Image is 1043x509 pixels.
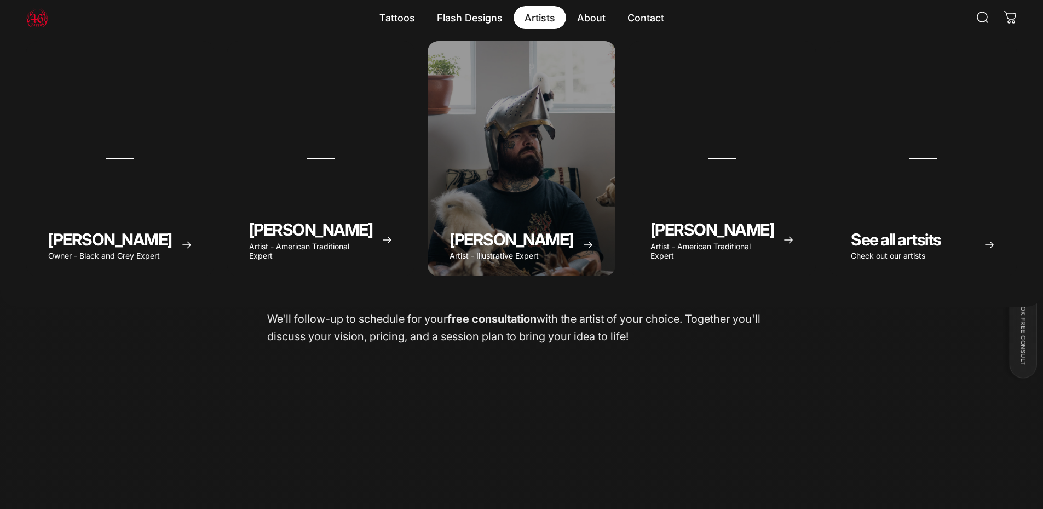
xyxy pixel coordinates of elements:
[450,230,573,249] span: [PERSON_NAME]
[650,242,775,261] p: Artist - American Traditional Expert
[249,220,373,239] span: [PERSON_NAME]
[48,230,172,249] span: [PERSON_NAME]
[650,220,774,239] span: [PERSON_NAME]
[629,41,816,276] a: Emily Forte
[48,251,172,261] p: Owner - Black and Grey Expert
[227,41,415,276] a: Spencer Skalko
[829,41,1017,276] a: See all artsits
[26,41,214,276] a: Geoffrey Wong
[428,41,615,276] a: Taivas Jättiläinen
[851,230,941,249] span: See all artsits
[998,5,1022,30] a: 0 items
[450,251,573,261] p: Artist - Illustrative Expert
[368,6,675,29] nav: Primary
[851,251,941,261] p: Check out our artists
[426,6,514,29] summary: Flash Designs
[249,242,373,261] p: Artist - American Traditional Expert
[566,6,616,29] summary: About
[368,6,426,29] summary: Tattoos
[616,6,675,29] a: Contact
[514,6,566,29] summary: Artists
